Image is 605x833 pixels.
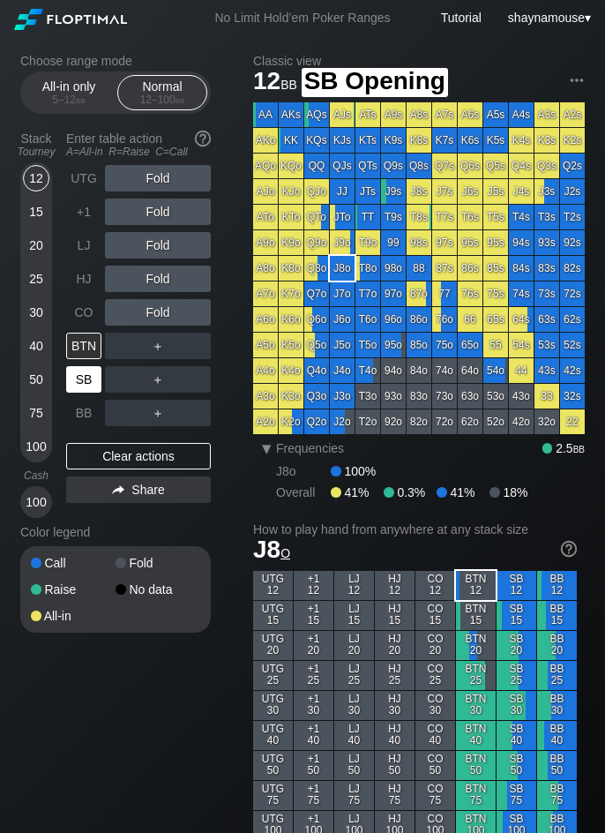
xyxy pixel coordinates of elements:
[497,751,536,780] div: SB 50
[534,205,559,229] div: T3s
[253,230,278,255] div: A9o
[253,691,293,720] div: UTG 30
[497,601,536,630] div: SB 15
[407,409,431,434] div: 82o
[534,409,559,434] div: 32o
[253,102,278,127] div: AA
[483,409,508,434] div: 52o
[31,557,116,569] div: Call
[76,94,86,106] span: bb
[276,464,331,478] div: J8o
[66,477,211,503] div: Share
[483,128,508,153] div: K5s
[483,230,508,255] div: 95s
[66,333,101,359] div: BTN
[456,721,496,750] div: BTN 40
[355,333,380,357] div: T5o
[279,179,303,204] div: KJo
[294,691,333,720] div: +1 30
[304,230,329,255] div: Q9o
[497,721,536,750] div: SB 40
[23,266,49,292] div: 25
[381,384,406,409] div: 93o
[509,307,534,332] div: 64s
[537,661,577,690] div: BB 25
[407,358,431,383] div: 84o
[509,154,534,178] div: Q4s
[483,281,508,306] div: 75s
[253,661,293,690] div: UTG 25
[253,256,278,281] div: A8o
[279,230,303,255] div: K9o
[458,205,482,229] div: T6s
[458,281,482,306] div: 76s
[304,333,329,357] div: Q5o
[330,205,355,229] div: JTo
[534,256,559,281] div: 83s
[509,409,534,434] div: 42o
[381,307,406,332] div: 96o
[407,384,431,409] div: 83o
[66,299,101,326] div: CO
[458,102,482,127] div: A6s
[253,128,278,153] div: AKo
[441,11,482,25] a: Tutorial
[334,721,374,750] div: LJ 40
[355,307,380,332] div: T6o
[432,281,457,306] div: 77
[253,781,293,810] div: UTG 75
[560,256,585,281] div: 82s
[537,751,577,780] div: BB 50
[375,661,415,690] div: HJ 25
[330,307,355,332] div: J6o
[375,571,415,600] div: HJ 12
[458,307,482,332] div: 66
[253,571,293,600] div: UTG 12
[334,631,374,660] div: LJ 20
[560,281,585,306] div: 72s
[304,281,329,306] div: Q7o
[330,384,355,409] div: J3o
[458,230,482,255] div: 96s
[279,281,303,306] div: K7o
[458,409,482,434] div: 62o
[193,129,213,148] img: help.32db89a4.svg
[334,571,374,600] div: LJ 12
[279,128,303,153] div: KK
[509,128,534,153] div: K4s
[253,281,278,306] div: A7o
[483,256,508,281] div: 85s
[458,256,482,281] div: 86s
[279,384,303,409] div: K3o
[23,489,49,515] div: 100
[407,256,431,281] div: 88
[23,333,49,359] div: 40
[66,266,101,292] div: HJ
[330,409,355,434] div: J2o
[573,441,585,455] span: bb
[432,384,457,409] div: 73o
[294,721,333,750] div: +1 40
[542,441,585,455] div: 2.5
[497,631,536,660] div: SB 20
[534,358,559,383] div: 43s
[381,256,406,281] div: 98o
[560,179,585,204] div: J2s
[458,358,482,383] div: 64o
[483,179,508,204] div: J5s
[330,230,355,255] div: J9o
[279,333,303,357] div: K5o
[509,281,534,306] div: 74s
[537,601,577,630] div: BB 15
[253,154,278,178] div: AQo
[560,102,585,127] div: A2s
[279,102,303,127] div: AKs
[355,179,380,204] div: JTs
[334,751,374,780] div: LJ 50
[255,438,278,459] div: ▾
[483,205,508,229] div: T5s
[355,281,380,306] div: T7o
[304,154,329,178] div: QQ
[253,179,278,204] div: AJo
[31,610,116,622] div: All-in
